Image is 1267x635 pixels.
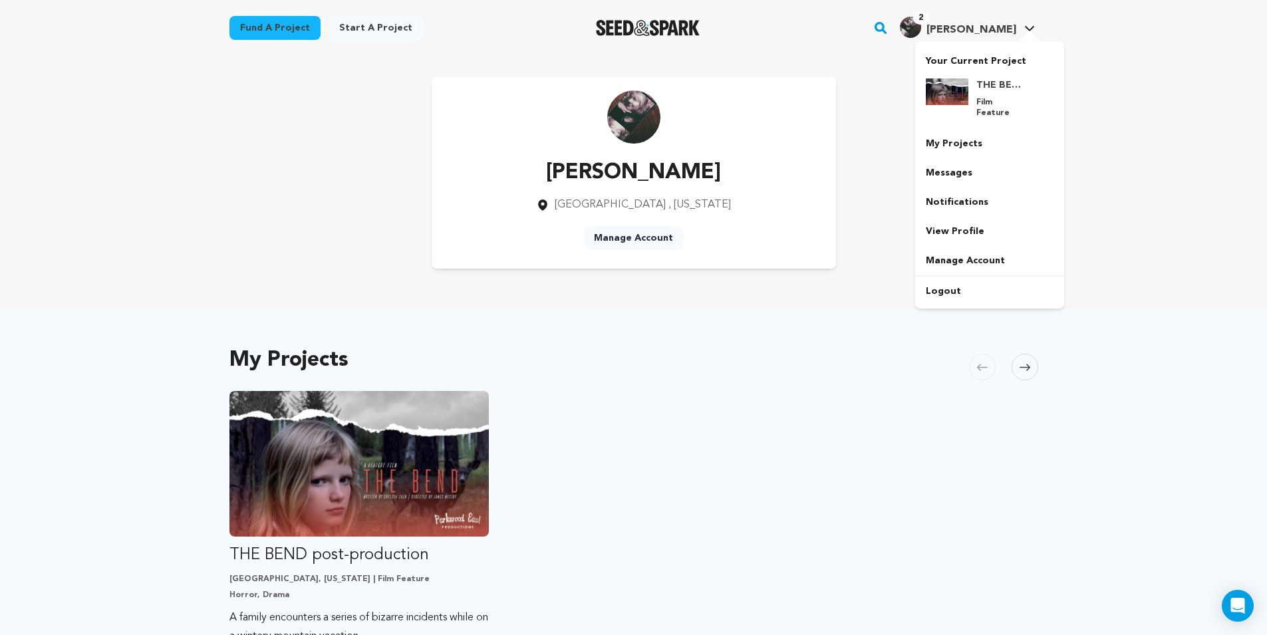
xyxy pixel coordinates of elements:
[913,11,928,25] span: 2
[915,188,1064,217] a: Notifications
[897,14,1038,38] a: Lopez E.'s Profile
[976,78,1024,92] h4: THE BEND post-production
[229,351,349,370] h2: My Projects
[596,20,700,36] a: Seed&Spark Homepage
[926,49,1054,68] p: Your Current Project
[536,157,731,189] p: [PERSON_NAME]
[329,16,423,40] a: Start a project
[229,574,490,584] p: [GEOGRAPHIC_DATA], [US_STATE] | Film Feature
[900,17,921,38] img: 171970b5f8a568fc.jpg
[900,17,1016,38] div: Lopez E.'s Profile
[596,20,700,36] img: Seed&Spark Logo Dark Mode
[229,545,490,566] p: THE BEND post-production
[926,25,1016,35] span: [PERSON_NAME]
[897,14,1038,42] span: Lopez E.'s Profile
[229,16,321,40] a: Fund a project
[1222,590,1254,622] div: Open Intercom Messenger
[583,226,684,250] a: Manage Account
[926,49,1054,129] a: Your Current Project THE BEND post-production Film Feature
[555,199,666,210] span: [GEOGRAPHIC_DATA]
[915,129,1064,158] a: My Projects
[976,97,1024,118] p: Film Feature
[915,246,1064,275] a: Manage Account
[915,277,1064,306] a: Logout
[668,199,731,210] span: , [US_STATE]
[915,217,1064,246] a: View Profile
[915,158,1064,188] a: Messages
[926,78,968,105] img: 3f22c5806146c4cd.png
[229,590,490,600] p: Horror, Drama
[607,90,660,144] img: https://seedandspark-static.s3.us-east-2.amazonaws.com/images/User/002/260/442/medium/171970b5f8a...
